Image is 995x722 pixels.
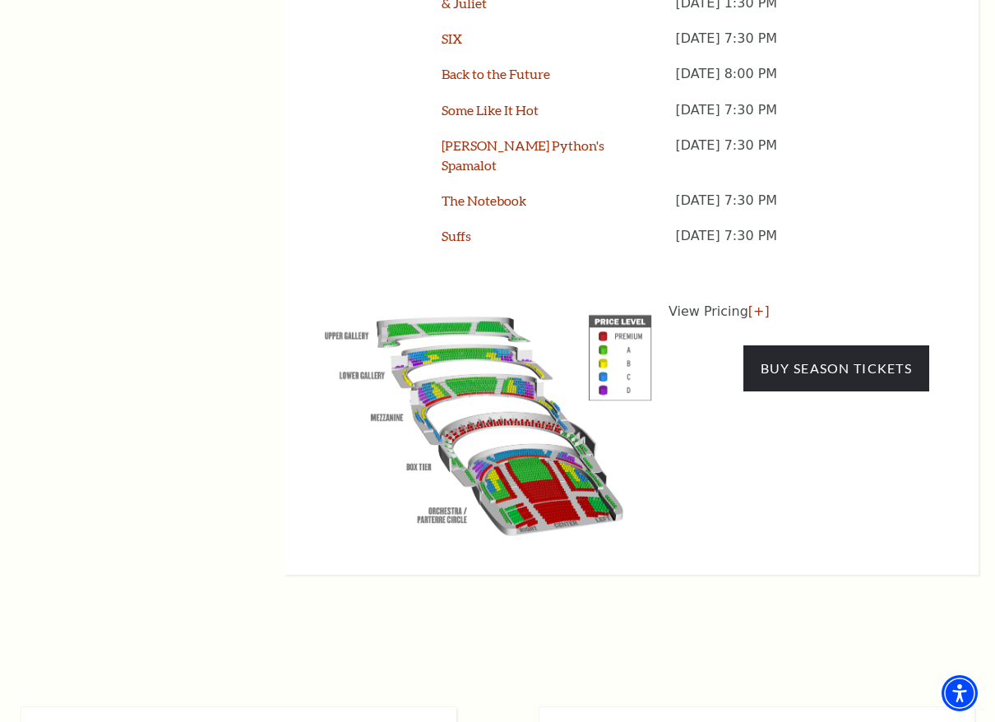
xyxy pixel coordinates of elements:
[676,192,929,227] p: [DATE] 7:30 PM
[676,101,929,137] p: [DATE] 7:30 PM
[308,302,669,542] img: View Pricing
[442,102,539,118] a: Some Like It Hot
[669,302,929,322] p: View Pricing
[442,228,471,243] a: Suffs
[442,30,462,46] a: SIX
[743,345,929,391] a: Buy Season Tickets
[442,137,604,172] a: [PERSON_NAME] Python's Spamalot
[442,66,550,81] a: Back to the Future
[748,303,770,319] a: [+]
[676,65,929,100] p: [DATE] 8:00 PM
[942,675,978,711] div: Accessibility Menu
[676,137,929,192] p: [DATE] 7:30 PM
[676,30,929,65] p: [DATE] 7:30 PM
[676,227,929,262] p: [DATE] 7:30 PM
[442,192,526,208] a: The Notebook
